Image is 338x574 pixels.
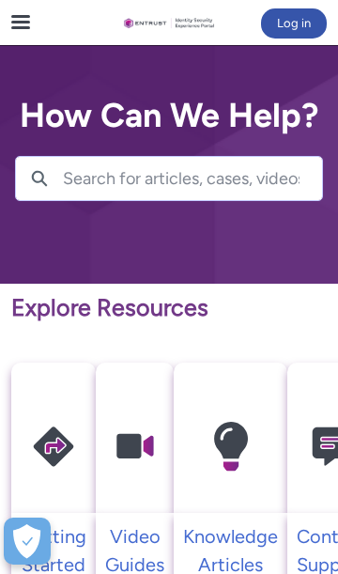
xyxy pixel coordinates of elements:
[4,518,51,565] div: Préférences de cookies
[96,402,174,490] img: Video Guides
[174,382,287,511] img: Knowledge Articles
[4,518,51,565] button: Ouvrir le centre de préférences
[16,157,63,200] button: Search
[15,90,323,141] h2: How Can We Help?
[11,399,96,495] img: Getting Started
[63,157,322,200] input: Search for articles, cases, videos...
[11,290,327,326] p: Explore Resources
[261,8,327,39] button: Log in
